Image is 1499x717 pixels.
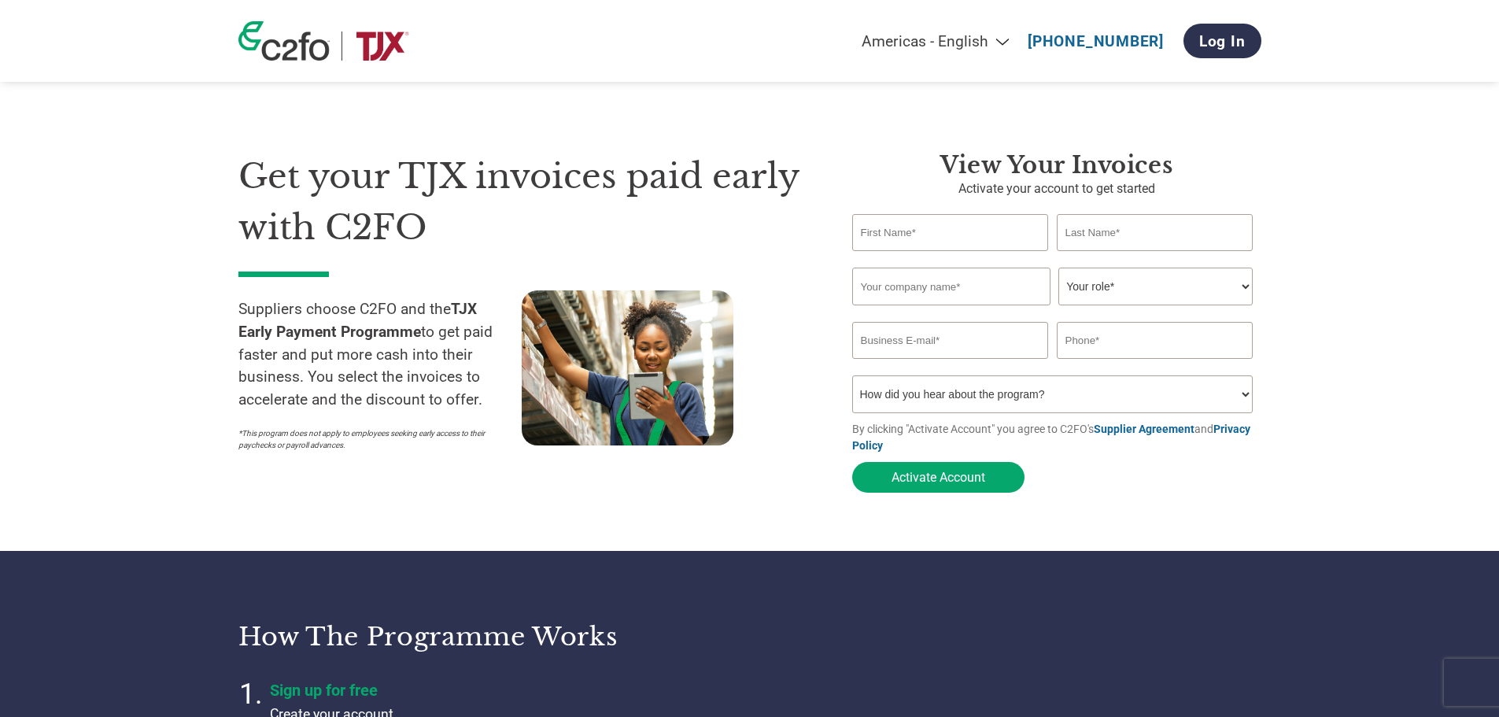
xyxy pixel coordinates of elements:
[1057,322,1253,359] input: Phone*
[852,179,1261,198] p: Activate your account to get started
[1057,253,1253,261] div: Invalid last name or last name is too long
[852,151,1261,179] h3: View your invoices
[852,268,1050,305] input: Your company name*
[852,360,1049,369] div: Inavlid Email Address
[238,427,506,451] p: *This program does not apply to employees seeking early access to their paychecks or payroll adva...
[354,31,411,61] img: TJX
[852,307,1253,316] div: Invalid company name or company name is too long
[238,298,522,412] p: Suppliers choose C2FO and the to get paid faster and put more cash into their business. You selec...
[1057,214,1253,251] input: Last Name*
[238,621,730,652] h3: How the programme works
[1028,32,1164,50] a: [PHONE_NUMBER]
[1094,423,1194,435] a: Supplier Agreement
[852,214,1049,251] input: First Name*
[238,300,477,341] strong: TJX Early Payment Programme
[522,290,733,445] img: supply chain worker
[852,423,1250,452] a: Privacy Policy
[852,421,1261,454] p: By clicking "Activate Account" you agree to C2FO's and
[270,681,663,700] h4: Sign up for free
[1058,268,1253,305] select: Title/Role
[852,253,1049,261] div: Invalid first name or first name is too long
[1183,24,1261,58] a: Log In
[852,462,1025,493] button: Activate Account
[1057,360,1253,369] div: Inavlid Phone Number
[852,322,1049,359] input: Invalid Email format
[238,21,330,61] img: c2fo logo
[238,151,805,253] h1: Get your TJX invoices paid early with C2FO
